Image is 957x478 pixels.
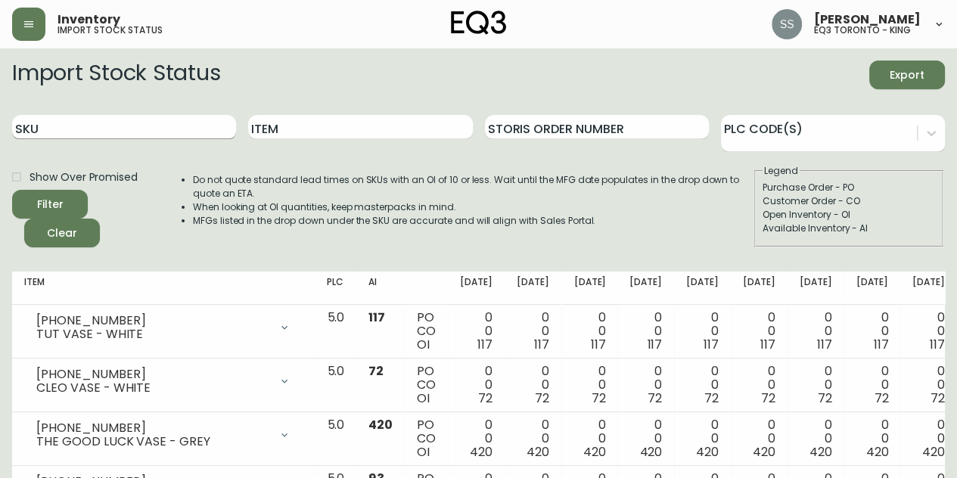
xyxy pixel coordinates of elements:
th: [DATE] [731,272,788,305]
span: OI [417,390,430,407]
span: 72 [818,390,832,407]
div: 0 0 [517,365,549,405]
span: 72 [931,390,945,407]
li: Do not quote standard lead times on SKUs with an OI of 10 or less. Wait until the MFG date popula... [193,173,753,200]
div: Available Inventory - AI [763,222,935,235]
div: [PHONE_NUMBER]TUT VASE - WHITE [24,311,303,344]
span: 72 [648,390,662,407]
div: 0 0 [573,311,606,352]
div: 0 0 [800,311,832,352]
th: [DATE] [844,272,900,305]
li: When looking at OI quantities, keep masterpacks in mind. [193,200,753,214]
th: PLC [315,272,356,305]
span: 72 [368,362,384,380]
div: 0 0 [743,311,775,352]
td: 5.0 [315,358,356,412]
span: [PERSON_NAME] [814,14,921,26]
span: 117 [368,309,385,326]
span: 117 [930,336,945,353]
div: 0 0 [517,311,549,352]
span: Export [881,66,933,85]
span: 117 [647,336,662,353]
div: 0 0 [743,418,775,459]
div: 0 0 [629,311,662,352]
legend: Legend [763,164,800,178]
span: 117 [873,336,888,353]
div: 0 0 [856,418,888,459]
div: 0 0 [743,365,775,405]
span: 420 [583,443,606,461]
span: 420 [470,443,492,461]
div: 0 0 [517,418,549,459]
span: 117 [534,336,549,353]
span: 72 [478,390,492,407]
div: PO CO [417,418,436,459]
h2: Import Stock Status [12,61,220,89]
span: 72 [761,390,775,407]
th: [DATE] [674,272,731,305]
div: 0 0 [629,365,662,405]
div: 0 0 [800,418,832,459]
button: Export [869,61,945,89]
div: 0 0 [573,418,606,459]
h5: import stock status [57,26,163,35]
div: Open Inventory - OI [763,208,935,222]
th: [DATE] [505,272,561,305]
span: OI [417,443,430,461]
div: 0 0 [912,365,945,405]
div: 0 0 [912,418,945,459]
div: [PHONE_NUMBER]THE GOOD LUCK VASE - GREY [24,418,303,452]
div: PO CO [417,311,436,352]
div: 0 0 [686,418,719,459]
th: [DATE] [900,272,957,305]
div: 0 0 [856,365,888,405]
span: Inventory [57,14,120,26]
div: Customer Order - CO [763,194,935,208]
span: Clear [36,224,88,243]
button: Clear [24,219,100,247]
div: Purchase Order - PO [763,181,935,194]
span: 72 [874,390,888,407]
span: 72 [535,390,549,407]
span: 117 [477,336,492,353]
th: [DATE] [788,272,844,305]
th: [DATE] [448,272,505,305]
span: 117 [817,336,832,353]
th: [DATE] [561,272,618,305]
button: Filter [12,190,88,219]
div: 0 0 [856,311,888,352]
span: 420 [639,443,662,461]
th: [DATE] [617,272,674,305]
div: TUT VASE - WHITE [36,327,269,341]
div: 0 0 [800,365,832,405]
td: 5.0 [315,412,356,466]
img: f1b6f2cda6f3b51f95337c5892ce6799 [772,9,802,39]
span: 420 [753,443,775,461]
div: THE GOOD LUCK VASE - GREY [36,435,269,449]
div: PO CO [417,365,436,405]
div: 0 0 [686,311,719,352]
span: Show Over Promised [30,169,138,185]
div: [PHONE_NUMBER] [36,368,269,381]
div: CLEO VASE - WHITE [36,381,269,395]
li: MFGs listed in the drop down under the SKU are accurate and will align with Sales Portal. [193,214,753,228]
span: 420 [922,443,945,461]
div: 0 0 [686,365,719,405]
span: 72 [704,390,719,407]
div: 0 0 [460,418,492,459]
div: 0 0 [912,311,945,352]
h5: eq3 toronto - king [814,26,911,35]
span: 420 [696,443,719,461]
div: 0 0 [629,418,662,459]
span: 420 [809,443,832,461]
span: 117 [704,336,719,353]
div: [PHONE_NUMBER] [36,314,269,327]
span: 420 [527,443,549,461]
div: 0 0 [573,365,606,405]
div: 0 0 [460,311,492,352]
span: OI [417,336,430,353]
span: 117 [591,336,606,353]
span: 420 [865,443,888,461]
th: AI [356,272,405,305]
th: Item [12,272,315,305]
